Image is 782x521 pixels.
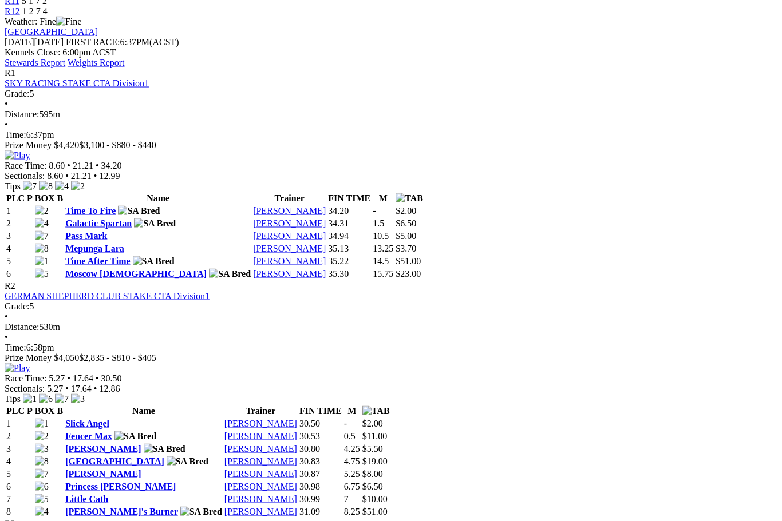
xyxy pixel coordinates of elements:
img: SA Bred [144,444,185,454]
span: $3.70 [396,244,416,253]
td: 35.13 [327,243,371,254]
span: 21.21 [73,161,93,170]
span: • [96,373,99,383]
td: 34.31 [327,218,371,229]
span: Tips [5,394,21,404]
img: TAB [396,193,423,204]
td: 30.83 [299,456,342,467]
img: 7 [35,231,49,241]
img: 7 [23,181,37,192]
span: 12.99 [99,171,120,181]
span: R2 [5,281,15,291]
a: Weights Report [68,58,125,67]
text: 4.75 [344,456,360,466]
img: 8 [39,181,53,192]
span: Race Time: [5,373,46,383]
span: 1 2 7 4 [22,6,48,16]
span: B [57,406,63,416]
img: Fine [56,17,81,27]
img: 7 [35,469,49,479]
td: 35.30 [327,268,371,280]
th: M [372,193,394,204]
img: Play [5,150,30,161]
th: M [343,405,361,417]
a: R12 [5,6,20,16]
td: 2 [6,431,33,442]
a: Princess [PERSON_NAME] [65,482,176,491]
td: 30.87 [299,468,342,480]
text: 7 [344,494,349,504]
td: 1 [6,418,33,429]
div: Prize Money $4,420 [5,140,777,150]
span: [DATE] [5,37,34,47]
div: Kennels Close: 6:00pm ACST [5,47,777,58]
span: $3,100 - $880 - $440 [79,140,156,150]
span: Distance: [5,109,39,119]
span: $51.00 [396,256,421,266]
a: [PERSON_NAME] [65,469,141,479]
span: BOX [35,193,55,203]
img: 6 [39,394,53,404]
img: 2 [35,206,49,216]
span: 6:37PM(ACST) [66,37,179,47]
text: 4.25 [344,444,360,454]
span: $51.00 [362,507,388,516]
td: 34.20 [327,205,371,217]
img: TAB [362,406,390,416]
img: SA Bred [133,256,175,267]
td: 6 [6,481,33,492]
a: [GEOGRAPHIC_DATA] [5,27,98,37]
a: Stewards Report [5,58,65,67]
img: SA Bred [209,269,251,279]
td: 5 [6,256,33,267]
span: B [57,193,63,203]
a: Little Cath [65,494,108,504]
td: 30.50 [299,418,342,429]
span: 8.60 [49,161,65,170]
img: 1 [35,419,49,429]
div: 595m [5,109,777,120]
span: $8.00 [362,469,383,479]
a: [PERSON_NAME] [224,494,297,504]
span: 5.27 [49,373,65,383]
span: $10.00 [362,494,388,504]
a: Slick Angel [65,419,109,428]
a: Time After Time [65,256,130,266]
div: Prize Money $4,050 [5,353,777,363]
img: 6 [35,482,49,492]
a: SKY RACING STAKE CTA Division1 [5,78,149,88]
a: [PERSON_NAME] [253,256,326,266]
div: 530m [5,322,777,332]
span: 34.20 [101,161,122,170]
a: [PERSON_NAME] [224,482,297,491]
span: FIRST RACE: [66,37,120,47]
span: 17.64 [71,384,92,393]
a: Moscow [DEMOGRAPHIC_DATA] [65,269,207,279]
a: [PERSON_NAME] [65,444,141,454]
img: 8 [35,456,49,467]
span: $23.00 [396,269,421,279]
td: 3 [6,230,33,242]
a: [PERSON_NAME] [224,419,297,428]
a: Mepunga Lara [65,244,124,253]
span: • [5,120,8,129]
a: [PERSON_NAME] [253,269,326,279]
td: 6 [6,268,33,280]
a: [PERSON_NAME] [224,469,297,479]
img: SA Bred [134,218,176,229]
text: 1.5 [373,218,384,228]
td: 8 [6,506,33,518]
span: P [27,406,33,416]
span: 5.27 [47,384,63,393]
span: $11.00 [362,431,387,441]
span: • [94,171,97,181]
span: • [5,99,8,109]
img: 2 [71,181,85,192]
span: $2.00 [362,419,383,428]
span: BOX [35,406,55,416]
span: 30.50 [101,373,122,383]
td: 1 [6,205,33,217]
span: • [5,332,8,342]
span: PLC [6,193,25,203]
